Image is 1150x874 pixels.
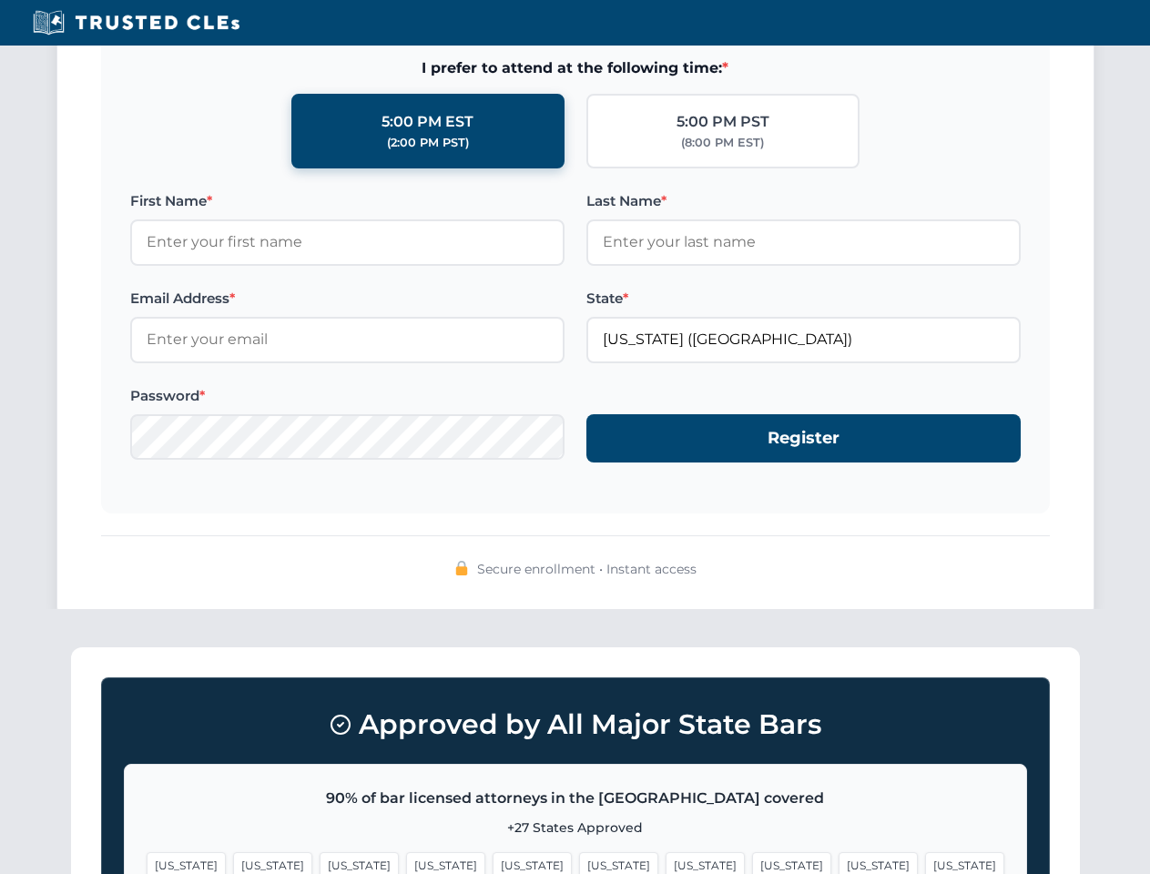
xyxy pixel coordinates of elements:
[130,317,565,362] input: Enter your email
[27,9,245,36] img: Trusted CLEs
[130,56,1021,80] span: I prefer to attend at the following time:
[586,288,1021,310] label: State
[477,559,697,579] span: Secure enrollment • Instant access
[147,787,1004,810] p: 90% of bar licensed attorneys in the [GEOGRAPHIC_DATA] covered
[586,219,1021,265] input: Enter your last name
[130,190,565,212] label: First Name
[454,561,469,575] img: 🔒
[387,134,469,152] div: (2:00 PM PST)
[586,317,1021,362] input: Florida (FL)
[124,700,1027,749] h3: Approved by All Major State Bars
[681,134,764,152] div: (8:00 PM EST)
[586,414,1021,462] button: Register
[130,219,565,265] input: Enter your first name
[382,110,473,134] div: 5:00 PM EST
[586,190,1021,212] label: Last Name
[130,288,565,310] label: Email Address
[130,385,565,407] label: Password
[677,110,769,134] div: 5:00 PM PST
[147,818,1004,838] p: +27 States Approved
